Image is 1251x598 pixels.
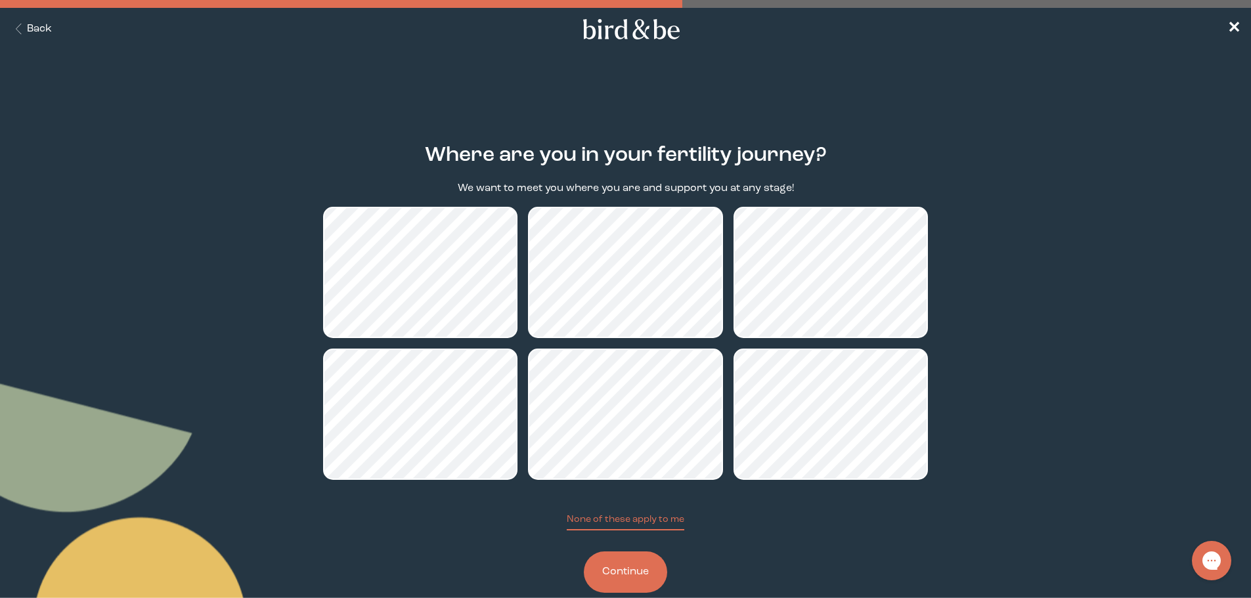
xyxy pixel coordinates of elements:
[11,22,52,37] button: Back Button
[458,181,794,196] p: We want to meet you where you are and support you at any stage!
[1227,18,1240,41] a: ✕
[584,551,667,593] button: Continue
[425,140,827,171] h2: Where are you in your fertility journey?
[1185,536,1238,585] iframe: Gorgias live chat messenger
[1227,21,1240,37] span: ✕
[567,513,684,530] button: None of these apply to me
